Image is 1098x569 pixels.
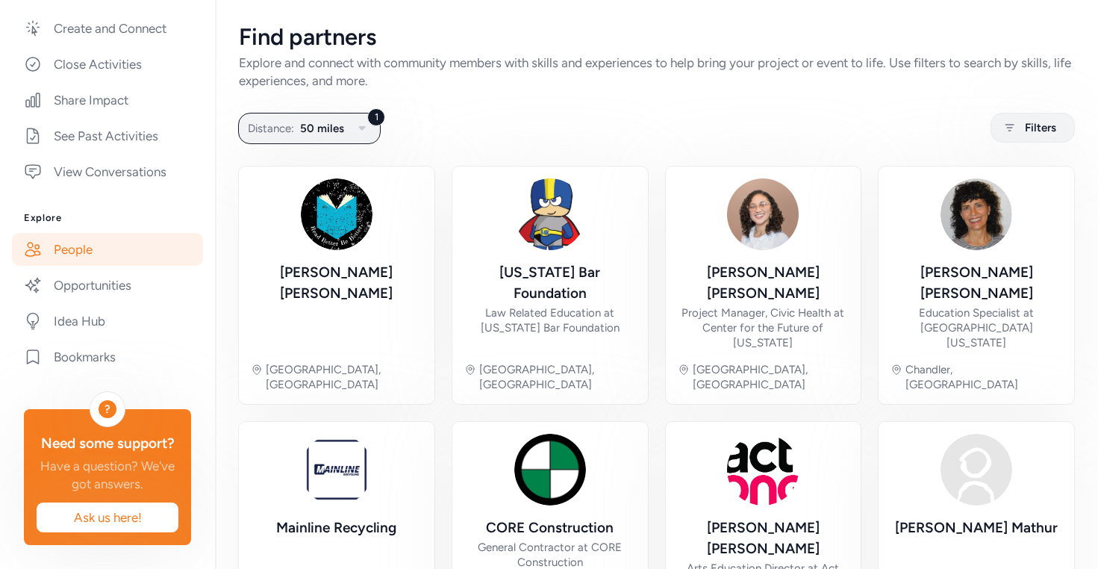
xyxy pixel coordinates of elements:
div: Explore and connect with community members with skills and experiences to help bring your project... [239,54,1074,90]
img: Avatar [301,434,372,506]
div: Chandler, [GEOGRAPHIC_DATA] [905,362,1062,392]
span: Filters [1025,119,1056,137]
div: [PERSON_NAME] Mathur [895,517,1058,538]
div: Mainline Recycling [276,517,396,538]
div: 1 [367,108,385,126]
div: Education Specialist at [GEOGRAPHIC_DATA][US_STATE] [890,305,1062,350]
button: Ask us here! [36,502,179,533]
a: People [12,233,203,266]
a: Share Impact [12,84,203,116]
div: CORE Construction [486,517,614,538]
h3: Explore [24,212,191,224]
a: See Past Activities [12,119,203,152]
a: Create and Connect [12,12,203,45]
div: [PERSON_NAME] [PERSON_NAME] [678,262,849,304]
div: ? [99,400,116,418]
div: [PERSON_NAME] [PERSON_NAME] [678,517,849,559]
div: Need some support? [36,433,179,454]
button: 1Distance:50 miles [238,113,381,144]
div: [US_STATE] Bar Foundation [464,262,636,304]
img: Avatar [941,178,1012,250]
a: Close Activities [12,48,203,81]
div: [GEOGRAPHIC_DATA], [GEOGRAPHIC_DATA] [266,362,422,392]
div: [GEOGRAPHIC_DATA], [GEOGRAPHIC_DATA] [479,362,636,392]
img: Avatar [514,434,586,506]
img: Avatar [941,434,1012,506]
div: [PERSON_NAME] [PERSON_NAME] [251,262,422,304]
a: View Conversations [12,155,203,188]
div: [PERSON_NAME] [PERSON_NAME] [890,262,1062,304]
img: Avatar [727,434,799,506]
a: Idea Hub [12,305,203,338]
span: Distance: [248,119,294,137]
span: 50 miles [300,119,344,137]
span: Ask us here! [49,509,166,526]
div: [GEOGRAPHIC_DATA], [GEOGRAPHIC_DATA] [693,362,849,392]
div: Project Manager, Civic Health at Center for the Future of [US_STATE] [678,305,849,350]
img: Avatar [301,178,372,250]
img: Avatar [514,178,586,250]
a: Bookmarks [12,341,203,373]
img: Avatar [727,178,799,250]
div: Have a question? We've got answers. [36,457,179,493]
div: Law Related Education at [US_STATE] Bar Foundation [464,305,636,335]
a: Opportunities [12,269,203,302]
div: Find partners [239,24,1074,51]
